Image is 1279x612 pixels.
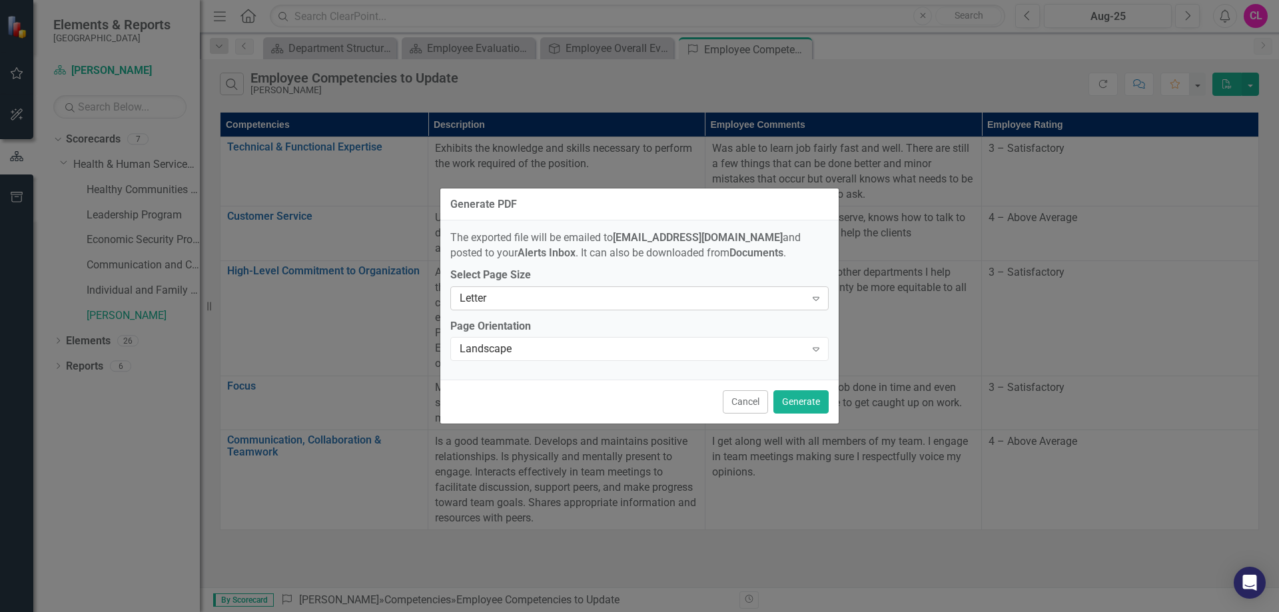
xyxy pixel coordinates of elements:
[518,246,576,259] strong: Alerts Inbox
[460,290,805,306] div: Letter
[450,319,829,334] label: Page Orientation
[773,390,829,414] button: Generate
[460,342,805,357] div: Landscape
[613,231,783,244] strong: [EMAIL_ADDRESS][DOMAIN_NAME]
[450,231,801,259] span: The exported file will be emailed to and posted to your . It can also be downloaded from .
[450,198,517,210] div: Generate PDF
[729,246,783,259] strong: Documents
[450,268,829,283] label: Select Page Size
[1234,567,1266,599] div: Open Intercom Messenger
[723,390,768,414] button: Cancel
